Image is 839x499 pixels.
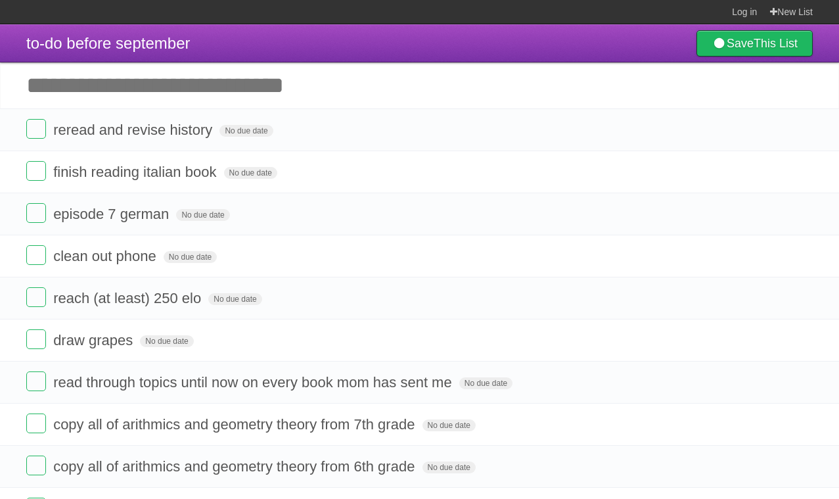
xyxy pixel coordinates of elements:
span: episode 7 german [53,206,172,222]
label: Done [26,414,46,433]
span: No due date [140,335,193,347]
span: No due date [422,462,476,473]
label: Done [26,119,46,139]
label: Done [26,203,46,223]
span: copy all of arithmics and geometry theory from 6th grade [53,458,418,475]
span: reach (at least) 250 elo [53,290,204,306]
label: Done [26,371,46,391]
a: SaveThis List [696,30,813,57]
span: No due date [164,251,217,263]
label: Done [26,456,46,475]
label: Done [26,245,46,265]
span: to-do before september [26,34,190,52]
label: Done [26,287,46,307]
span: No due date [208,293,261,305]
b: This List [754,37,798,50]
span: draw grapes [53,332,136,348]
span: copy all of arithmics and geometry theory from 7th grade [53,416,418,433]
span: No due date [422,419,476,431]
label: Done [26,161,46,181]
span: No due date [459,377,512,389]
span: No due date [224,167,277,179]
span: No due date [219,125,273,137]
span: reread and revise history [53,122,215,138]
span: finish reading italian book [53,164,219,180]
label: Done [26,329,46,349]
span: No due date [176,209,229,221]
span: clean out phone [53,248,160,264]
span: read through topics until now on every book mom has sent me [53,374,455,391]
